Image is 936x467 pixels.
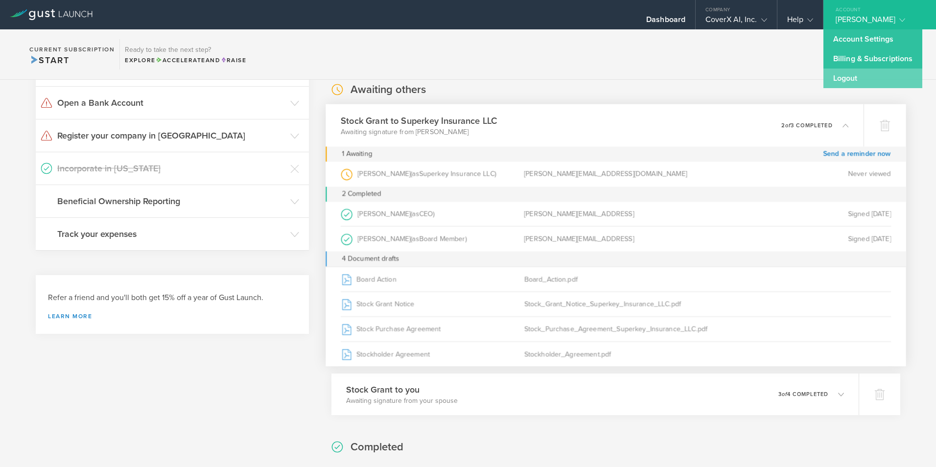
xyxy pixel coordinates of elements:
h3: Open a Bank Account [57,96,285,109]
h3: Refer a friend and you'll both get 15% off a year of Gust Launch. [48,292,297,304]
div: [PERSON_NAME] [836,15,919,29]
p: Awaiting signature from your spouse [346,396,458,406]
div: CoverX AI, Inc. [705,15,767,29]
div: Board Action [341,267,524,291]
span: Raise [220,57,246,64]
div: Ready to take the next step?ExploreAccelerateandRaise [119,39,251,70]
iframe: Chat Widget [887,420,936,467]
div: Signed [DATE] [707,202,891,226]
em: of [785,122,791,128]
a: Send a reminder now [823,146,891,162]
span: Start [29,55,69,66]
div: [PERSON_NAME] [341,227,524,252]
h3: Register your company in [GEOGRAPHIC_DATA] [57,129,285,142]
div: [PERSON_NAME][EMAIL_ADDRESS] [524,202,708,226]
div: Explore [125,56,246,65]
div: 1 Awaiting [342,146,372,162]
div: [PERSON_NAME][EMAIL_ADDRESS] [524,227,708,252]
span: and [156,57,221,64]
div: Stock Purchase Agreement [341,317,524,341]
div: Stockholder_Agreement.pdf [524,342,708,366]
div: Stock_Grant_Notice_Superkey_Insurance_LLC.pdf [524,292,708,316]
span: (as [411,169,419,178]
span: Board Member [419,234,465,243]
div: Signed [DATE] [707,227,891,252]
p: Awaiting signature from [PERSON_NAME] [341,127,497,137]
h2: Completed [351,440,403,454]
span: ) [465,234,467,243]
h3: Stock Grant to you [346,383,458,396]
span: CEO [419,210,433,218]
div: 2 Completed [326,187,906,202]
h3: Beneficial Ownership Reporting [57,195,285,208]
p: 3 4 completed [778,392,828,397]
p: 2 3 completed [781,122,833,128]
span: Superkey Insurance LLC [419,169,494,178]
span: ) [433,210,435,218]
h2: Current Subscription [29,47,115,52]
div: Stock_Purchase_Agreement_Superkey_Insurance_LLC.pdf [524,317,708,341]
h3: Stock Grant to Superkey Insurance LLC [341,114,497,127]
div: Board_Action.pdf [524,267,708,291]
h2: Awaiting others [351,83,426,97]
h3: Incorporate in [US_STATE] [57,162,285,175]
div: [PERSON_NAME] [341,202,524,226]
span: (as [411,234,419,243]
div: Stockholder Agreement [341,342,524,366]
div: [PERSON_NAME] [341,162,524,187]
div: [PERSON_NAME][EMAIL_ADDRESS][DOMAIN_NAME] [524,162,708,187]
span: ) [494,169,496,178]
span: Accelerate [156,57,206,64]
div: 4 Document drafts [326,252,906,267]
h3: Track your expenses [57,228,285,240]
h3: Ready to take the next step? [125,47,246,53]
em: of [782,391,787,397]
a: Learn more [48,313,297,319]
span: (as [411,210,419,218]
div: Never viewed [707,162,891,187]
div: Stock Grant Notice [341,292,524,316]
div: Dashboard [646,15,685,29]
div: Help [787,15,813,29]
